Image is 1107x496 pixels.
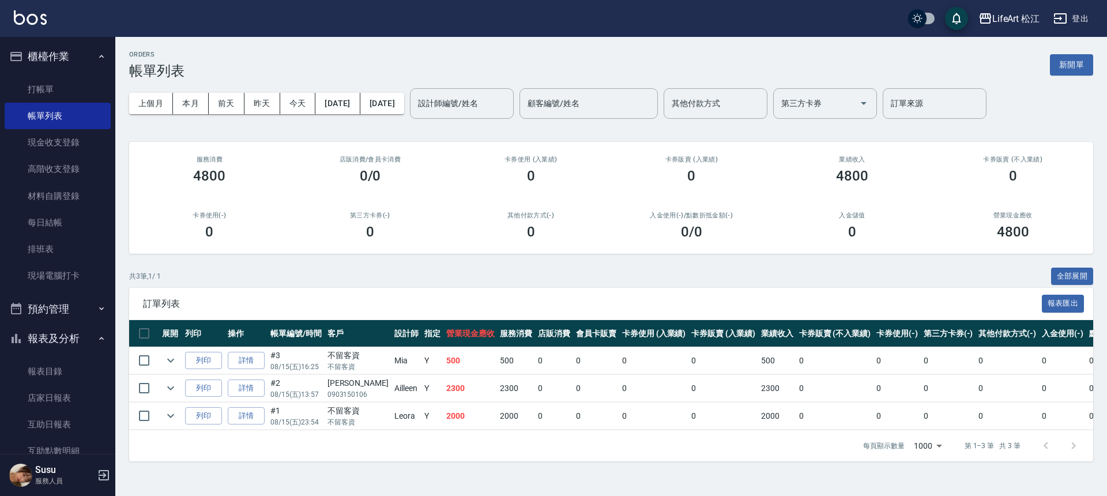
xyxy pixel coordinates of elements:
td: #2 [268,375,325,402]
th: 設計師 [391,320,421,347]
a: 店家日報表 [5,385,111,411]
h3: 0 [848,224,856,240]
td: 0 [796,375,873,402]
th: 其他付款方式(-) [976,320,1039,347]
a: 打帳單 [5,76,111,103]
button: 櫃檯作業 [5,42,111,72]
h3: 0 [687,168,695,184]
h3: 0 [205,224,213,240]
td: Mia [391,347,421,374]
h2: 卡券使用(-) [143,212,276,219]
a: 材料自購登錄 [5,183,111,209]
th: 營業現金應收 [443,320,498,347]
button: save [945,7,968,30]
h3: 0 /0 [681,224,702,240]
h3: 0/0 [360,168,381,184]
button: 預約管理 [5,294,111,324]
th: 業績收入 [758,320,796,347]
td: 0 [619,375,689,402]
h2: 第三方卡券(-) [304,212,437,219]
th: 指定 [421,320,443,347]
button: 上個月 [129,93,173,114]
div: 不留客資 [327,350,389,362]
h2: 店販消費 /會員卡消費 [304,156,437,163]
h2: 卡券使用 (入業績) [464,156,597,163]
td: 0 [976,375,1039,402]
td: Y [421,347,443,374]
td: 0 [573,347,619,374]
th: 卡券販賣 (不入業績) [796,320,873,347]
button: Open [854,94,873,112]
button: LifeArt 松江 [974,7,1045,31]
th: 卡券販賣 (入業績) [688,320,758,347]
th: 列印 [182,320,225,347]
button: expand row [162,352,179,369]
h3: 4800 [997,224,1029,240]
button: 登出 [1049,8,1093,29]
img: Logo [14,10,47,25]
button: 新開單 [1050,54,1093,76]
td: 2000 [497,403,535,430]
td: 0 [873,347,921,374]
h2: 業績收入 [786,156,919,163]
h3: 0 [366,224,374,240]
th: 操作 [225,320,268,347]
a: 每日結帳 [5,209,111,236]
th: 卡券使用(-) [873,320,921,347]
p: 08/15 (五) 23:54 [270,417,322,427]
a: 報表目錄 [5,358,111,385]
a: 詳情 [228,407,265,425]
a: 報表匯出 [1042,298,1085,309]
h3: 帳單列表 [129,63,184,79]
a: 現金收支登錄 [5,129,111,156]
td: Y [421,403,443,430]
p: 共 3 筆, 1 / 1 [129,271,161,281]
td: Y [421,375,443,402]
button: 本月 [173,93,209,114]
div: [PERSON_NAME] [327,377,389,389]
td: Leora [391,403,421,430]
p: 服務人員 [35,476,94,486]
img: Person [9,464,32,487]
td: 0 [873,375,921,402]
a: 排班表 [5,236,111,262]
button: expand row [162,379,179,397]
button: 列印 [185,352,222,370]
button: expand row [162,407,179,424]
a: 高階收支登錄 [5,156,111,182]
th: 帳單編號/時間 [268,320,325,347]
h2: 卡券販賣 (不入業績) [946,156,1079,163]
td: 0 [921,375,976,402]
h3: 服務消費 [143,156,276,163]
h3: 0 [1009,168,1017,184]
td: 0 [976,403,1039,430]
button: 報表及分析 [5,324,111,354]
p: 每頁顯示數量 [863,441,905,451]
p: 08/15 (五) 13:57 [270,389,322,400]
button: 報表匯出 [1042,295,1085,313]
h3: 0 [527,168,535,184]
td: 0 [688,347,758,374]
a: 新開單 [1050,59,1093,70]
td: 2300 [758,375,796,402]
td: 0 [873,403,921,430]
div: 不留客資 [327,405,389,417]
button: 列印 [185,407,222,425]
button: 今天 [280,93,316,114]
h2: ORDERS [129,51,184,58]
td: 0 [535,403,573,430]
th: 服務消費 [497,320,535,347]
button: 列印 [185,379,222,397]
td: 0 [619,347,689,374]
td: 0 [921,403,976,430]
p: 不留客資 [327,362,389,372]
a: 詳情 [228,352,265,370]
td: 0 [921,347,976,374]
td: 0 [573,375,619,402]
th: 客戶 [325,320,391,347]
td: #1 [268,403,325,430]
h2: 入金使用(-) /點數折抵金額(-) [625,212,758,219]
div: LifeArt 松江 [992,12,1040,26]
h3: 4800 [836,168,868,184]
th: 入金使用(-) [1039,320,1086,347]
